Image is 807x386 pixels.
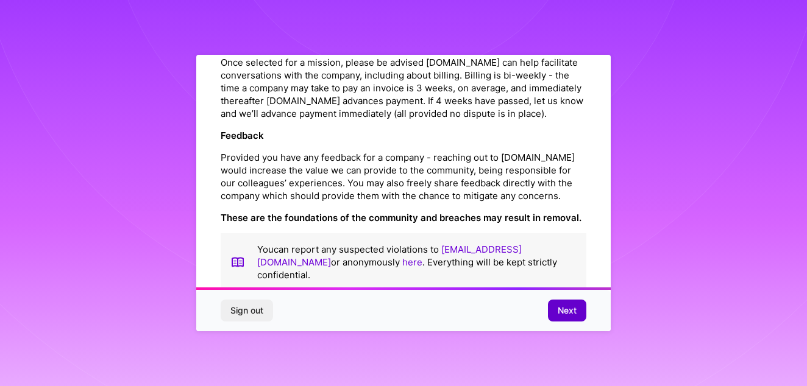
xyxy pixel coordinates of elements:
[558,304,577,317] span: Next
[221,151,586,202] p: Provided you have any feedback for a company - reaching out to [DOMAIN_NAME] would increase the v...
[221,130,264,141] strong: Feedback
[257,244,522,268] a: [EMAIL_ADDRESS][DOMAIN_NAME]
[402,256,422,268] a: here
[221,212,581,223] strong: These are the foundations of the community and breaches may result in removal.
[548,300,586,321] button: Next
[257,243,577,281] p: You can report any suspected violations to or anonymously . Everything will be kept strictly conf...
[221,56,586,120] p: Once selected for a mission, please be advised [DOMAIN_NAME] can help facilitate conversations wi...
[221,300,273,321] button: Sign out
[230,304,263,317] span: Sign out
[230,243,245,281] img: book icon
